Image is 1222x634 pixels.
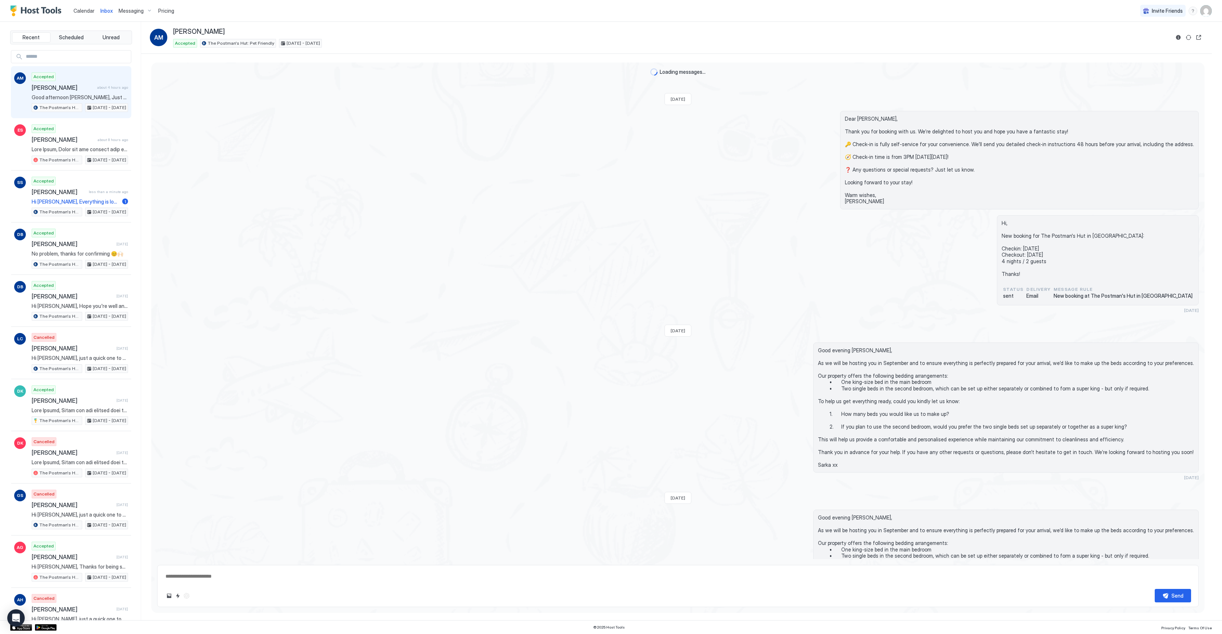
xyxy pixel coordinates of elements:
span: [DATE] [116,398,128,403]
span: [DATE] - [DATE] [287,40,320,47]
span: [PERSON_NAME] [32,240,113,248]
span: DK [17,388,23,394]
span: [DATE] [116,346,128,351]
span: The Postman's Hut: Pet Friendly [39,365,80,372]
span: [DATE] [671,96,685,102]
div: Google Play Store [35,624,57,631]
span: ES [17,127,23,133]
span: [PERSON_NAME] [32,449,113,456]
span: [DATE] [116,294,128,298]
span: The Postman's Hut: Pet Friendly [39,104,80,111]
span: New booking at The Postman's Hut in [GEOGRAPHIC_DATA] [1054,293,1193,299]
a: Privacy Policy [1161,623,1185,631]
span: Accepted [33,386,54,393]
span: AG [17,544,23,551]
span: [DATE] [116,242,128,246]
span: Inbox [100,8,113,14]
button: Reservation information [1174,33,1183,42]
span: Hi, New booking for The Postman's Hut in [GEOGRAPHIC_DATA]: Checkin: [DATE] Checkout: [DATE] 4 ni... [1002,220,1194,277]
span: less than a minute ago [89,189,128,194]
span: Invite Friends [1152,8,1183,14]
button: Sync reservation [1184,33,1193,42]
span: Accepted [33,73,54,80]
span: [PERSON_NAME] [32,136,95,143]
div: menu [1189,7,1197,15]
button: Quick reply [173,591,182,600]
div: loading [650,68,658,76]
a: App Store [10,624,32,631]
span: Lore Ipsumd, Sitam con adi elitsed doei te - in’ut laboreetd ma aliq eni! 😊 🔑 Admin-ve qu nostr e... [32,407,128,414]
span: [PERSON_NAME] [32,553,113,561]
button: Open reservation [1194,33,1203,42]
span: [PERSON_NAME] [32,606,113,613]
span: [PERSON_NAME] [32,188,86,196]
span: The Postman's Hut: Pet Friendly [39,522,80,528]
span: Accepted [33,543,54,549]
span: The Postman's Hut: Pet Friendly [39,574,80,581]
span: [DATE] [671,328,685,333]
span: [DATE] - [DATE] [93,470,126,476]
span: The Postman's Hut: Pet Friendly [39,470,80,476]
span: Hi [PERSON_NAME], Hope you're well and all good after your stay with us. We’d be so grateful if y... [32,303,128,309]
span: Recent [23,34,40,41]
span: Hi [PERSON_NAME], just a quick one to say thanks for considering our holiday let – saw you’ve can... [32,616,128,622]
span: [DATE] - [DATE] [93,313,126,320]
button: Unread [92,32,130,43]
a: Terms Of Use [1188,623,1212,631]
span: Accepted [33,178,54,184]
span: Cancelled [33,438,55,445]
span: [DATE] - [DATE] [93,574,126,581]
span: DB [17,284,23,290]
span: Accepted [175,40,195,47]
span: Lore Ipsumd, Sitam con adi elitsed doei te - in’ut laboreetd ma aliq eni! 😊 🔑 Admin-ve qu nostr e... [32,459,128,466]
span: The Postman's Hut: Pet Friendly [39,313,80,320]
span: [DATE] - [DATE] [93,209,126,215]
span: LC [17,336,23,342]
span: [PERSON_NAME] [32,84,94,91]
span: about 4 hours ago [97,85,128,90]
span: 1 [124,199,126,204]
button: Send [1155,589,1191,602]
div: tab-group [10,31,132,44]
span: [PERSON_NAME] [173,28,225,36]
span: Dear [PERSON_NAME], Thank you for booking with us. We’re delighted to host you and hope you have ... [845,116,1194,205]
button: Upload image [165,591,173,600]
span: [DATE] - [DATE] [93,365,126,372]
span: Messaging [119,8,144,14]
span: Hi [PERSON_NAME], just a quick one to say thanks for considering our holiday let – saw you’ve can... [32,355,128,361]
span: about 8 hours ago [97,137,128,142]
span: Loading messages... [660,69,706,75]
span: [DATE] - [DATE] [93,522,126,528]
span: [DATE] [671,495,685,501]
span: Privacy Policy [1161,626,1185,630]
span: Delivery [1026,286,1051,293]
span: Hi [PERSON_NAME], Thanks for being such a great guest. We left you a 5-star review and if you enj... [32,563,128,570]
span: DB [17,231,23,238]
span: AM [17,75,24,81]
span: [PERSON_NAME] [32,397,113,404]
span: The Postman's Hut: Pet Friendly [208,40,274,47]
span: status [1003,286,1023,293]
a: Calendar [73,7,95,15]
a: Inbox [100,7,113,15]
div: User profile [1200,5,1212,17]
span: Cancelled [33,491,55,497]
span: Unread [103,34,120,41]
span: Scheduled [59,34,84,41]
span: [DATE] [116,502,128,507]
span: [PERSON_NAME] [32,293,113,300]
span: Accepted [33,230,54,236]
span: Good afternoon [PERSON_NAME], Just heard from our housekeeping team, we specifically asked them a... [32,94,128,101]
span: The Postman's Hut: Pet Friendly [39,417,80,424]
span: [PERSON_NAME] [32,345,113,352]
a: Host Tools Logo [10,5,65,16]
button: Recent [12,32,51,43]
span: Terms Of Use [1188,626,1212,630]
span: Pricing [158,8,174,14]
span: [DATE] - [DATE] [93,261,126,268]
span: No problem, thanks for confirming 😊🙌🏻 [32,250,128,257]
span: Cancelled [33,334,55,341]
span: Good evening [PERSON_NAME], As we will be hosting you in September and to ensure everything is pe... [818,347,1194,468]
